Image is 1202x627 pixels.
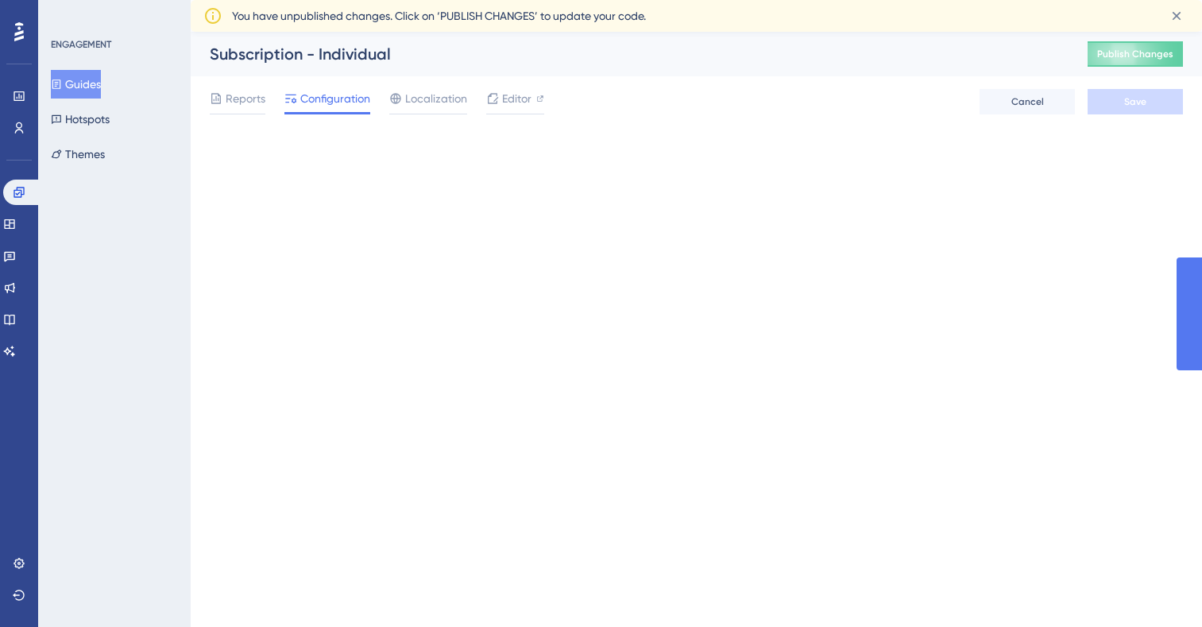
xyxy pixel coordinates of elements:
[1135,564,1183,612] iframe: UserGuiding AI Assistant Launcher
[300,89,370,108] span: Configuration
[51,140,105,168] button: Themes
[1124,95,1146,108] span: Save
[210,43,1048,65] div: Subscription - Individual
[226,89,265,108] span: Reports
[1097,48,1173,60] span: Publish Changes
[51,70,101,99] button: Guides
[232,6,646,25] span: You have unpublished changes. Click on ‘PUBLISH CHANGES’ to update your code.
[51,38,111,51] div: ENGAGEMENT
[1088,89,1183,114] button: Save
[1011,95,1044,108] span: Cancel
[502,89,531,108] span: Editor
[405,89,467,108] span: Localization
[1088,41,1183,67] button: Publish Changes
[51,105,110,134] button: Hotspots
[980,89,1075,114] button: Cancel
